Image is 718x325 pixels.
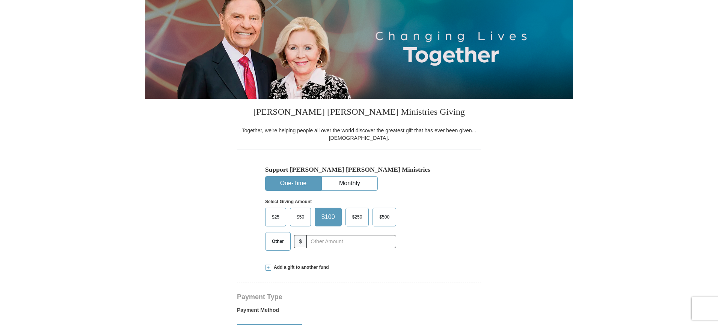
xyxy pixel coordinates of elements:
[348,211,366,223] span: $250
[237,99,481,127] h3: [PERSON_NAME] [PERSON_NAME] Ministries Giving
[294,235,307,248] span: $
[237,127,481,142] div: Together, we're helping people all over the world discover the greatest gift that has ever been g...
[318,211,339,223] span: $100
[265,166,453,174] h5: Support [PERSON_NAME] [PERSON_NAME] Ministries
[268,236,288,247] span: Other
[376,211,393,223] span: $500
[237,294,481,300] h4: Payment Type
[265,177,321,190] button: One-Time
[268,211,283,223] span: $25
[265,199,312,204] strong: Select Giving Amount
[271,264,329,271] span: Add a gift to another fund
[293,211,308,223] span: $50
[306,235,396,248] input: Other Amount
[237,306,481,318] label: Payment Method
[322,177,377,190] button: Monthly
